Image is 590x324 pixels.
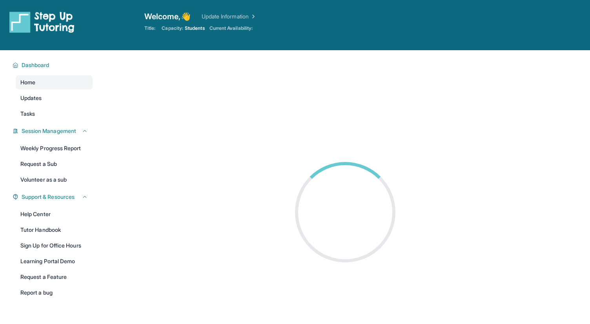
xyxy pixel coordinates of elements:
[16,238,93,253] a: Sign Up for Office Hours
[22,193,75,201] span: Support & Resources
[162,25,183,31] span: Capacity:
[18,193,88,201] button: Support & Resources
[20,110,35,118] span: Tasks
[16,223,93,237] a: Tutor Handbook
[16,75,93,89] a: Home
[16,207,93,221] a: Help Center
[18,127,88,135] button: Session Management
[16,254,93,268] a: Learning Portal Demo
[16,270,93,284] a: Request a Feature
[144,25,155,31] span: Title:
[16,91,93,105] a: Updates
[185,25,205,31] span: Students
[20,94,42,102] span: Updates
[209,25,253,31] span: Current Availability:
[202,13,257,20] a: Update Information
[249,13,257,20] img: Chevron Right
[144,11,191,22] span: Welcome, 👋
[16,107,93,121] a: Tasks
[18,61,88,69] button: Dashboard
[16,286,93,300] a: Report a bug
[22,61,49,69] span: Dashboard
[16,141,93,155] a: Weekly Progress Report
[20,78,35,86] span: Home
[16,173,93,187] a: Volunteer as a sub
[22,127,76,135] span: Session Management
[9,11,75,33] img: logo
[16,157,93,171] a: Request a Sub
